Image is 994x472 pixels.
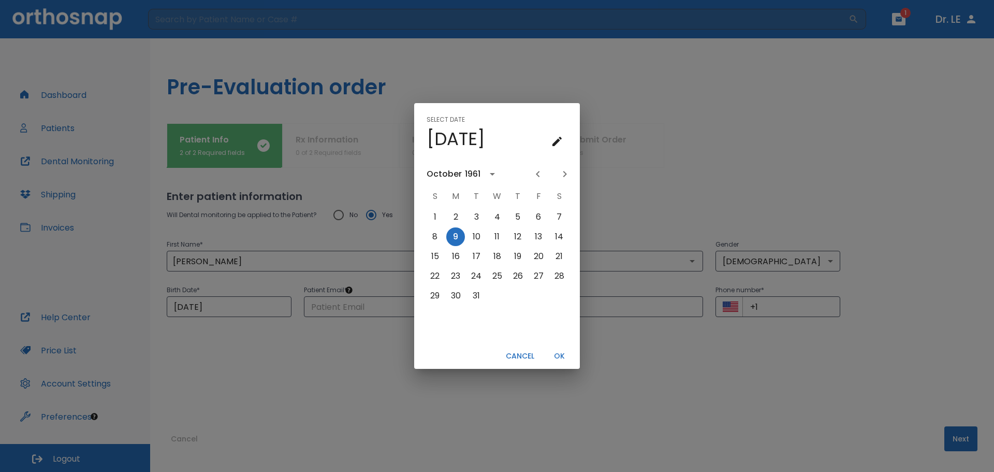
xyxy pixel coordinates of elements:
[488,186,506,207] span: W
[446,247,465,266] button: Oct 16, 1961
[556,165,574,183] button: Next month
[502,348,538,365] button: Cancel
[550,186,568,207] span: S
[426,227,444,246] button: Oct 8, 1961
[427,128,485,150] h4: [DATE]
[529,247,548,266] button: Oct 20, 1961
[484,165,501,183] button: calendar view is open, switch to year view
[446,287,465,305] button: Oct 30, 1961
[508,267,527,285] button: Oct 26, 1961
[446,186,465,207] span: M
[488,247,506,266] button: Oct 18, 1961
[508,208,527,226] button: Oct 5, 1961
[446,227,465,246] button: Oct 9, 1961
[488,227,506,246] button: Oct 11, 1961
[508,247,527,266] button: Oct 19, 1961
[529,208,548,226] button: Oct 6, 1961
[427,168,462,180] div: October
[467,247,486,266] button: Oct 17, 1961
[550,227,568,246] button: Oct 14, 1961
[529,165,547,183] button: Previous month
[508,186,527,207] span: T
[550,208,568,226] button: Oct 7, 1961
[467,287,486,305] button: Oct 31, 1961
[426,186,444,207] span: S
[427,111,465,128] span: Select date
[488,267,506,285] button: Oct 25, 1961
[550,267,568,285] button: Oct 28, 1961
[426,247,444,266] button: Oct 15, 1961
[467,186,486,207] span: T
[426,267,444,285] button: Oct 22, 1961
[446,208,465,226] button: Oct 2, 1961
[543,348,576,365] button: OK
[529,267,548,285] button: Oct 27, 1961
[426,287,444,305] button: Oct 29, 1961
[465,168,480,180] div: 1961
[467,267,486,285] button: Oct 24, 1961
[529,227,548,246] button: Oct 13, 1961
[550,247,568,266] button: Oct 21, 1961
[446,267,465,285] button: Oct 23, 1961
[529,186,548,207] span: F
[467,208,486,226] button: Oct 3, 1961
[426,208,444,226] button: Oct 1, 1961
[547,131,567,152] button: calendar view is open, go to text input view
[508,227,527,246] button: Oct 12, 1961
[488,208,506,226] button: Oct 4, 1961
[467,227,486,246] button: Oct 10, 1961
